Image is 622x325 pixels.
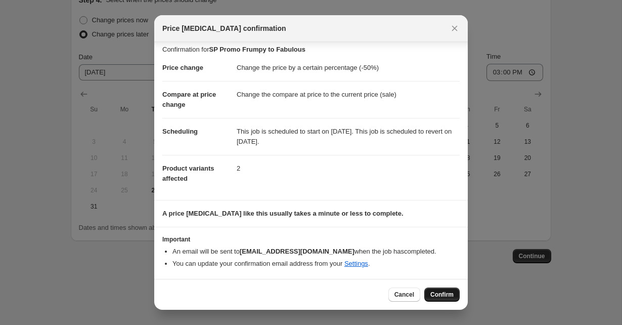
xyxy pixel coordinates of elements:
b: A price [MEDICAL_DATA] like this usually takes a minute or less to complete. [162,210,404,217]
p: Confirmation for [162,45,460,55]
dd: This job is scheduled to start on [DATE]. This job is scheduled to revert on [DATE]. [237,118,460,155]
li: You can update your confirmation email address from your . [172,259,460,269]
span: Product variants affected [162,165,214,182]
span: Compare at price change [162,91,216,108]
span: Price [MEDICAL_DATA] confirmation [162,23,286,33]
b: SP Promo Frumpy to Fabulous [209,46,305,53]
b: [EMAIL_ADDRESS][DOMAIN_NAME] [240,248,354,255]
button: Cancel [388,288,420,302]
span: Scheduling [162,128,198,135]
span: Confirm [430,291,454,299]
span: Price change [162,64,203,71]
dd: 2 [237,155,460,182]
button: Close [448,21,462,35]
a: Settings [344,260,368,267]
button: Confirm [424,288,460,302]
h3: Important [162,235,460,243]
span: Cancel [394,291,414,299]
dd: Change the compare at price to the current price (sale) [237,81,460,108]
dd: Change the price by a certain percentage (-50%) [237,55,460,81]
li: An email will be sent to when the job has completed . [172,247,460,257]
